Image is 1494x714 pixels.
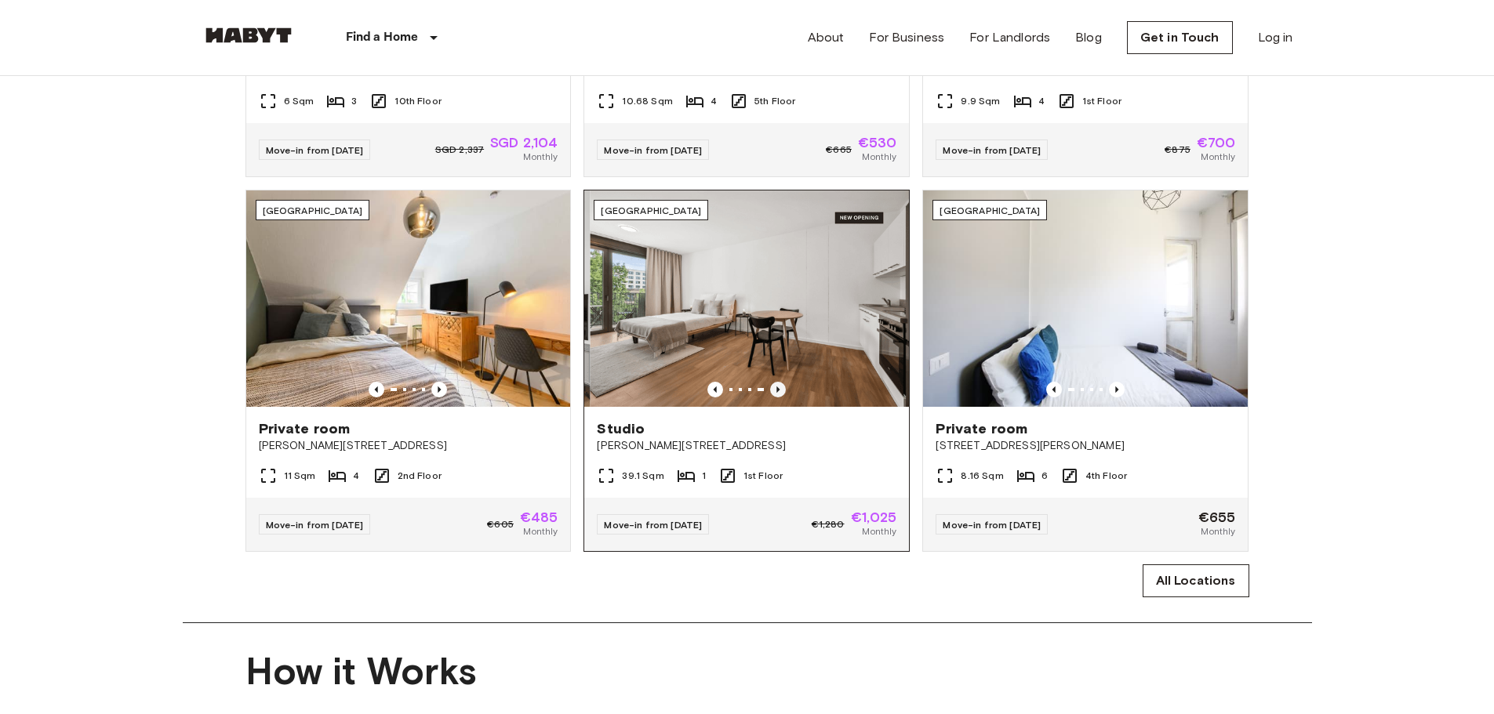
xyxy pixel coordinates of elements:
[353,469,359,483] span: 4
[346,28,419,47] p: Find a Home
[597,438,896,454] span: [PERSON_NAME][STREET_ADDRESS]
[604,144,702,156] span: Move-in from [DATE]
[622,94,672,108] span: 10.68 Sqm
[1201,524,1235,538] span: Monthly
[523,524,558,538] span: Monthly
[202,27,296,43] img: Habyt
[622,469,663,483] span: 39.1 Sqm
[259,438,558,454] span: [PERSON_NAME][STREET_ADDRESS]
[1082,94,1121,108] span: 1st Floor
[431,382,447,397] button: Previous image
[394,94,442,108] span: 10th Floor
[1197,136,1236,150] span: €700
[754,94,795,108] span: 5th Floor
[940,205,1040,216] span: [GEOGRAPHIC_DATA]
[969,28,1050,47] a: For Landlords
[923,190,1248,407] img: Marketing picture of unit IT-14-111-001-006
[284,469,316,483] span: 11 Sqm
[435,143,484,157] span: SGD 2,337
[702,469,706,483] span: 1
[1143,564,1249,597] a: All Locations
[858,136,897,150] span: €530
[961,469,1003,483] span: 8.16 Sqm
[266,519,364,531] span: Move-in from [DATE]
[266,144,364,156] span: Move-in from [DATE]
[246,190,571,407] img: Marketing picture of unit DE-09-001-002-02HF
[869,28,944,47] a: For Business
[601,205,701,216] span: [GEOGRAPHIC_DATA]
[943,519,1041,531] span: Move-in from [DATE]
[398,469,442,483] span: 2nd Floor
[1127,21,1233,54] a: Get in Touch
[1198,510,1236,524] span: €655
[520,510,558,524] span: €485
[1038,94,1045,108] span: 4
[1085,469,1127,483] span: 4th Floor
[1258,28,1293,47] a: Log in
[1041,469,1048,483] span: 6
[1046,382,1062,397] button: Previous image
[351,94,357,108] span: 3
[523,150,558,164] span: Monthly
[597,419,645,438] span: Studio
[808,28,845,47] a: About
[770,382,786,397] button: Previous image
[604,519,702,531] span: Move-in from [DATE]
[826,143,852,157] span: €665
[259,419,351,438] span: Private room
[591,190,915,407] img: Marketing picture of unit DE-01-492-101-001
[862,524,896,538] span: Monthly
[490,136,558,150] span: SGD 2,104
[743,469,783,483] span: 1st Floor
[487,517,514,531] span: €605
[1075,28,1102,47] a: Blog
[583,190,910,552] a: Previous imagePrevious image[GEOGRAPHIC_DATA]Studio[PERSON_NAME][STREET_ADDRESS]39.1 Sqm11st Floo...
[943,144,1041,156] span: Move-in from [DATE]
[936,419,1027,438] span: Private room
[936,438,1235,454] span: [STREET_ADDRESS][PERSON_NAME]
[711,94,717,108] span: 4
[922,190,1249,552] a: Marketing picture of unit IT-14-111-001-006Previous imagePrevious image[GEOGRAPHIC_DATA]Private r...
[1109,382,1125,397] button: Previous image
[1201,150,1235,164] span: Monthly
[263,205,363,216] span: [GEOGRAPHIC_DATA]
[245,648,1249,694] span: How it Works
[862,150,896,164] span: Monthly
[961,94,1000,108] span: 9.9 Sqm
[1165,143,1190,157] span: €875
[369,382,384,397] button: Previous image
[245,190,572,552] a: Marketing picture of unit DE-09-001-002-02HFPrevious imagePrevious image[GEOGRAPHIC_DATA]Private ...
[707,382,723,397] button: Previous image
[851,510,897,524] span: €1,025
[812,517,845,531] span: €1,280
[284,94,314,108] span: 6 Sqm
